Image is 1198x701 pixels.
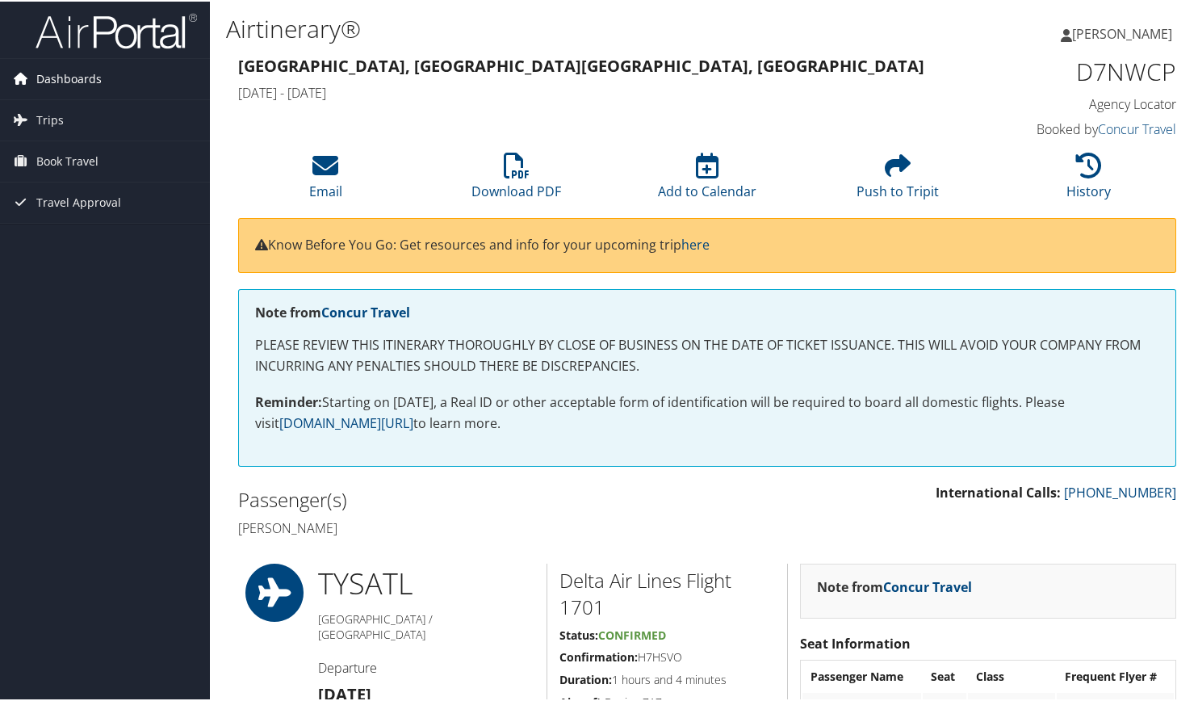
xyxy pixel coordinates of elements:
span: Confirmed [598,626,666,641]
h4: [DATE] - [DATE] [238,82,936,100]
th: Passenger Name [802,661,921,690]
strong: Status: [559,626,598,641]
h1: TYS ATL [318,562,534,602]
h5: 1 hours and 4 minutes [559,670,775,686]
h2: Delta Air Lines Flight 1701 [559,565,775,619]
strong: Note from [255,302,410,320]
h4: [PERSON_NAME] [238,518,695,535]
a: Concur Travel [883,577,972,594]
strong: [GEOGRAPHIC_DATA], [GEOGRAPHIC_DATA] [GEOGRAPHIC_DATA], [GEOGRAPHIC_DATA] [238,53,924,75]
a: here [681,234,710,252]
strong: Confirmation: [559,648,638,663]
h4: Booked by [960,119,1176,136]
a: Concur Travel [321,302,410,320]
img: airportal-logo.png [36,10,197,48]
p: Starting on [DATE], a Real ID or other acceptable form of identification will be required to boar... [255,391,1159,432]
a: Download PDF [471,160,561,199]
a: [PERSON_NAME] [1061,8,1188,57]
span: [PERSON_NAME] [1072,23,1172,41]
h1: Airtinerary® [226,10,868,44]
h2: Passenger(s) [238,485,695,512]
h4: Departure [318,657,534,675]
a: Push to Tripit [857,160,939,199]
strong: Duration: [559,670,612,686]
strong: Note from [817,577,972,594]
strong: International Calls: [936,482,1061,500]
strong: Seat Information [800,633,911,651]
a: History [1066,160,1111,199]
th: Class [968,661,1054,690]
a: Add to Calendar [658,160,756,199]
span: Trips [36,99,64,139]
a: Concur Travel [1098,119,1176,136]
span: Travel Approval [36,181,121,221]
h1: D7NWCP [960,53,1176,87]
a: [DOMAIN_NAME][URL] [279,413,413,430]
h5: [GEOGRAPHIC_DATA] / [GEOGRAPHIC_DATA] [318,610,534,641]
h4: Agency Locator [960,94,1176,111]
th: Seat [923,661,966,690]
a: Email [309,160,342,199]
strong: Reminder: [255,392,322,409]
p: PLEASE REVIEW THIS ITINERARY THOROUGHLY BY CLOSE OF BUSINESS ON THE DATE OF TICKET ISSUANCE. THIS... [255,334,1159,375]
span: Book Travel [36,140,98,180]
span: Dashboards [36,57,102,98]
p: Know Before You Go: Get resources and info for your upcoming trip [255,233,1159,254]
a: [PHONE_NUMBER] [1064,482,1176,500]
th: Frequent Flyer # [1057,661,1174,690]
h5: H7HSVO [559,648,775,664]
